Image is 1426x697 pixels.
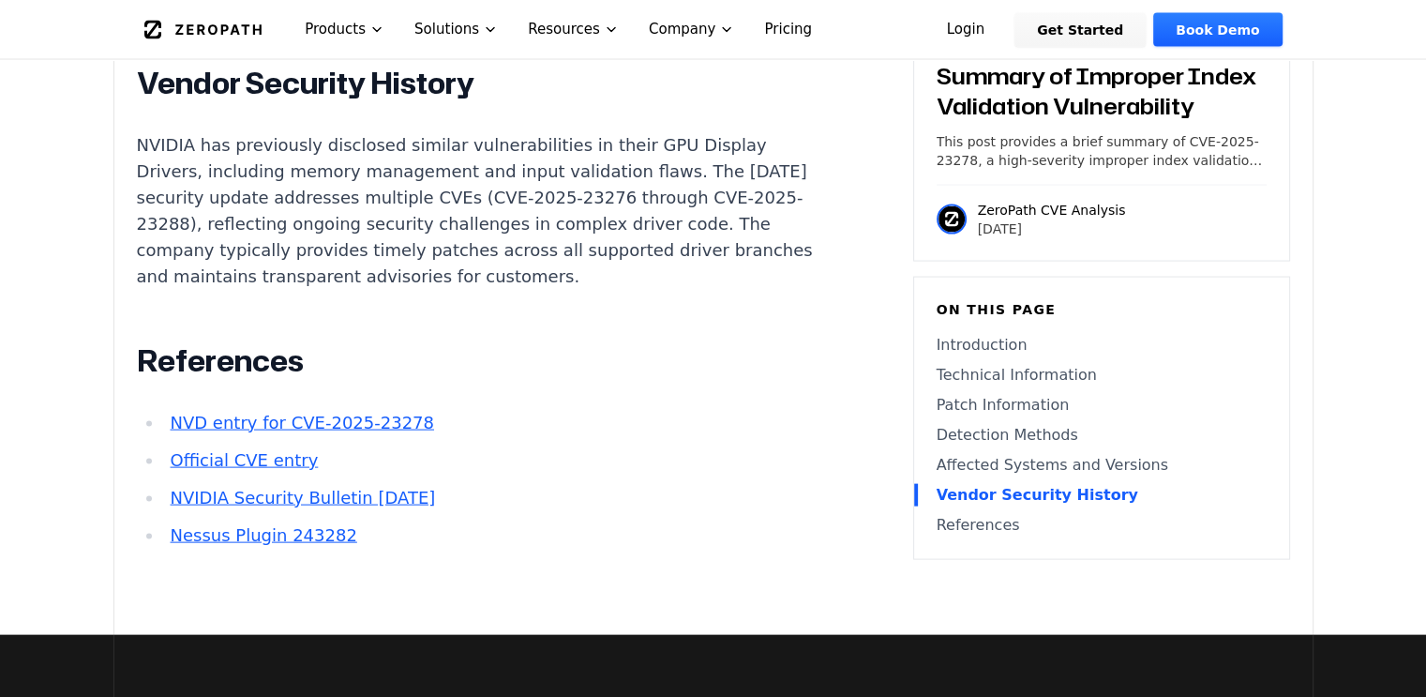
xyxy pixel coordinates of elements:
[937,132,1267,170] p: This post provides a brief summary of CVE-2025-23278, a high-severity improper index validation v...
[137,342,834,380] h2: References
[937,1,1267,121] h3: NVIDIA GPU Display Driver CVE-2025-23278: Brief Summary of Improper Index Validation Vulnerability
[937,394,1267,417] a: Patch Information
[137,132,834,290] p: NVIDIA has previously disclosed similar vulnerabilities in their GPU Display Drivers, including m...
[170,413,433,432] a: NVD entry for CVE-2025-23278
[978,220,1126,238] p: [DATE]
[170,525,356,545] a: Nessus Plugin 243282
[1153,13,1282,47] a: Book Demo
[170,488,435,508] a: NVIDIA Security Bulletin [DATE]
[924,13,1008,47] a: Login
[978,201,1126,220] p: ZeroPath CVE Analysis
[937,364,1267,386] a: Technical Information
[937,484,1267,507] a: Vendor Security History
[937,514,1267,537] a: References
[937,454,1267,477] a: Affected Systems and Versions
[170,450,318,470] a: Official CVE entry
[937,424,1267,447] a: Detection Methods
[137,65,834,102] h2: Vendor Security History
[1014,13,1146,47] a: Get Started
[937,205,967,235] img: ZeroPath CVE Analysis
[937,300,1267,319] h6: On this page
[937,334,1267,356] a: Introduction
